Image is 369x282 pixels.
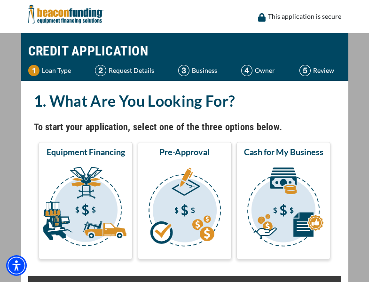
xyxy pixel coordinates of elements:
button: Equipment Financing [39,142,133,259]
p: Owner [255,65,275,76]
img: Step 2 [95,65,106,76]
h1: CREDIT APPLICATION [28,38,341,65]
div: Accessibility Menu [6,255,27,276]
img: Pre-Approval [140,161,230,255]
img: Step 1 [28,65,39,76]
h4: To start your application, select one of the three options below. [34,119,336,135]
span: Cash for My Business [244,146,323,157]
img: Step 5 [299,65,311,76]
p: This application is secure [268,11,341,22]
img: Equipment Financing [40,161,131,255]
button: Cash for My Business [236,142,330,259]
img: lock icon to convery security [258,13,266,22]
p: Request Details [109,65,154,76]
button: Pre-Approval [138,142,232,259]
img: Step 4 [241,65,252,76]
span: Equipment Financing [47,146,125,157]
p: Loan Type [42,65,71,76]
p: Review [313,65,334,76]
h2: 1. What Are You Looking For? [34,90,336,112]
p: Business [192,65,217,76]
img: Step 3 [178,65,189,76]
span: Pre-Approval [159,146,210,157]
img: Cash for My Business [238,161,329,255]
